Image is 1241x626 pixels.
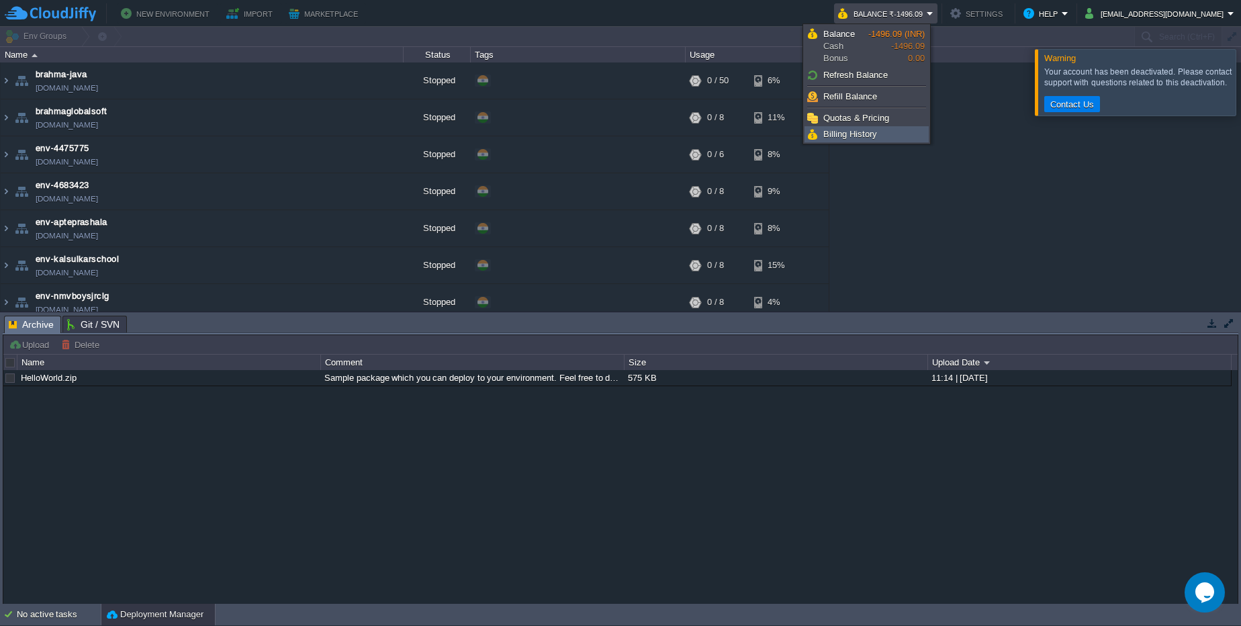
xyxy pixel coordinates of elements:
[404,247,471,283] div: Stopped
[707,99,724,136] div: 0 / 8
[754,62,798,99] div: 6%
[754,210,798,247] div: 8%
[21,373,77,383] a: HelloWorld.zip
[1,62,11,99] img: AMDAwAAAACH5BAEAAAAALAAAAAABAAEAAAICRAEAOw==
[67,316,120,332] span: Git / SVN
[36,81,98,95] a: [DOMAIN_NAME]
[1,99,11,136] img: AMDAwAAAACH5BAEAAAAALAAAAAABAAEAAAICRAEAOw==
[36,289,109,303] a: env-nmvboysjrclg
[12,284,31,320] img: AMDAwAAAACH5BAEAAAAALAAAAAABAAEAAAICRAEAOw==
[1046,98,1098,110] button: Contact Us
[289,5,362,21] button: Marketplace
[805,68,928,83] a: Refresh Balance
[36,68,87,81] a: brahma-java
[12,99,31,136] img: AMDAwAAAACH5BAEAAAAALAAAAAABAAEAAAICRAEAOw==
[868,29,925,39] span: -1496.09 (INR)
[1,247,11,283] img: AMDAwAAAACH5BAEAAAAALAAAAAABAAEAAAICRAEAOw==
[625,355,927,370] div: Size
[18,355,320,370] div: Name
[686,47,828,62] div: Usage
[17,604,101,625] div: No active tasks
[823,28,868,64] span: Cash Bonus
[838,5,927,21] button: Balance ₹-1496.09
[12,62,31,99] img: AMDAwAAAACH5BAEAAAAALAAAAAABAAEAAAICRAEAOw==
[36,216,107,229] a: env-apteprashala
[36,229,98,242] a: [DOMAIN_NAME]
[404,62,471,99] div: Stopped
[707,62,729,99] div: 0 / 50
[36,303,98,316] a: [DOMAIN_NAME]
[404,136,471,173] div: Stopped
[36,118,98,132] a: [DOMAIN_NAME]
[1,210,11,247] img: AMDAwAAAACH5BAEAAAAALAAAAAABAAEAAAICRAEAOw==
[625,370,927,386] div: 575 KB
[12,173,31,210] img: AMDAwAAAACH5BAEAAAAALAAAAAABAAEAAAICRAEAOw==
[471,47,685,62] div: Tags
[929,355,1231,370] div: Upload Date
[754,173,798,210] div: 9%
[805,89,928,104] a: Refill Balance
[121,5,214,21] button: New Environment
[823,91,877,101] span: Refill Balance
[707,247,724,283] div: 0 / 8
[61,339,103,351] button: Delete
[805,111,928,126] a: Quotas & Pricing
[404,284,471,320] div: Stopped
[823,70,888,80] span: Refresh Balance
[754,136,798,173] div: 8%
[12,210,31,247] img: AMDAwAAAACH5BAEAAAAALAAAAAABAAEAAAICRAEAOw==
[868,29,925,63] span: -1496.09 0.00
[404,99,471,136] div: Stopped
[36,253,119,266] a: env-kalsulkarschool
[9,339,53,351] button: Upload
[36,155,98,169] a: [DOMAIN_NAME]
[754,284,798,320] div: 4%
[754,99,798,136] div: 11%
[12,136,31,173] img: AMDAwAAAACH5BAEAAAAALAAAAAABAAEAAAICRAEAOw==
[707,210,724,247] div: 0 / 8
[707,173,724,210] div: 0 / 8
[321,370,623,386] div: Sample package which you can deploy to your environment. Feel free to delete and upload a package...
[1,284,11,320] img: AMDAwAAAACH5BAEAAAAALAAAAAABAAEAAAICRAEAOw==
[36,266,98,279] a: [DOMAIN_NAME]
[32,54,38,57] img: AMDAwAAAACH5BAEAAAAALAAAAAABAAEAAAICRAEAOw==
[823,129,877,139] span: Billing History
[1,47,403,62] div: Name
[404,173,471,210] div: Stopped
[9,316,54,333] span: Archive
[1044,66,1232,88] div: Your account has been deactivated. Please contact support with questions related to this deactiva...
[226,5,277,21] button: Import
[1023,5,1062,21] button: Help
[823,113,889,123] span: Quotas & Pricing
[1085,5,1228,21] button: [EMAIL_ADDRESS][DOMAIN_NAME]
[36,142,89,155] a: env-4475775
[322,355,624,370] div: Comment
[36,179,89,192] a: env-4683423
[707,284,724,320] div: 0 / 8
[707,136,724,173] div: 0 / 6
[1,173,11,210] img: AMDAwAAAACH5BAEAAAAALAAAAAABAAEAAAICRAEAOw==
[5,5,96,22] img: CloudJiffy
[404,210,471,247] div: Stopped
[805,127,928,142] a: Billing History
[36,105,107,118] a: brahmaglobalsoft
[928,370,1230,386] div: 11:14 | [DATE]
[1,136,11,173] img: AMDAwAAAACH5BAEAAAAALAAAAAABAAEAAAICRAEAOw==
[36,192,98,206] a: [DOMAIN_NAME]
[1185,572,1228,613] iframe: chat widget
[823,29,855,39] span: Balance
[754,247,798,283] div: 15%
[950,5,1007,21] button: Settings
[1044,53,1076,63] span: Warning
[107,608,203,621] button: Deployment Manager
[404,47,470,62] div: Status
[805,26,928,66] a: BalanceCashBonus-1496.09 (INR)-1496.090.00
[12,247,31,283] img: AMDAwAAAACH5BAEAAAAALAAAAAABAAEAAAICRAEAOw==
